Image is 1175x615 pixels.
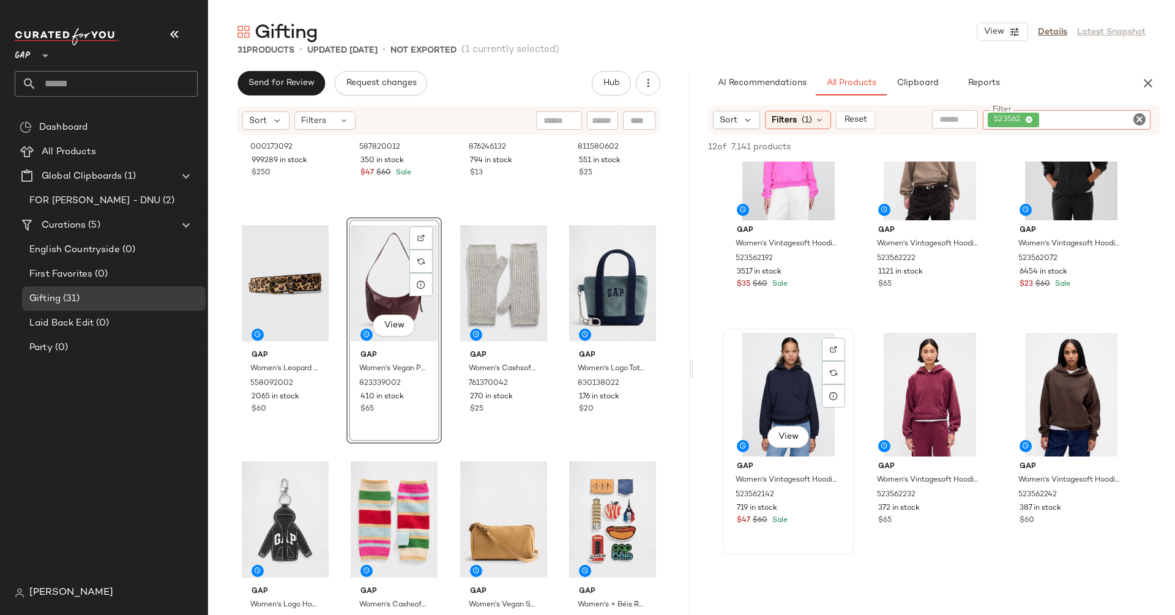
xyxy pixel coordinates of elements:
span: Laid Back Edit [29,316,94,330]
span: $60 [753,279,767,290]
span: View [778,432,799,442]
img: cn56879406.jpg [727,333,850,457]
span: Sale [770,516,788,524]
span: 823339002 [359,378,401,389]
span: Gifting [255,21,318,45]
span: 6454 in stock [1020,267,1067,278]
span: Clipboard [896,78,938,88]
a: Details [1038,26,1067,39]
span: Global Clipboards [42,170,122,184]
span: 176 in stock [579,392,619,403]
span: Party [29,341,53,355]
span: (0) [53,341,68,355]
span: Hub [603,78,620,88]
span: 558092002 [250,378,293,389]
img: cfy_white_logo.C9jOOHJF.svg [15,28,119,45]
span: 587820012 [359,142,400,153]
img: svg%3e [237,26,250,38]
img: cn60073709.jpg [1010,333,1133,457]
span: Gap [878,461,982,472]
span: $35 [737,279,750,290]
span: Sort [249,114,267,127]
span: 811580602 [578,142,619,153]
span: $25 [579,168,592,179]
span: Gap [579,350,646,361]
span: All Products [42,145,96,159]
span: (1) [122,170,135,184]
span: Gap [579,586,646,597]
span: Women's Vegan Suede Barrel Bag by Gap Honey Brown One Size [469,600,536,611]
img: cn60214373.jpg [868,333,991,457]
span: Gap [252,350,319,361]
span: 719 in stock [737,503,777,514]
img: svg%3e [417,258,425,265]
span: 31 [237,46,247,55]
span: Reports [967,78,999,88]
span: Filters [772,114,797,127]
span: (1 currently selected) [461,43,559,58]
span: Gap [470,586,537,597]
span: $60 [252,404,266,415]
span: 523562192 [736,253,773,264]
span: (0) [94,316,109,330]
span: 1121 in stock [878,267,923,278]
span: Women's Logo Tote Keychain Charm by Gap Light Denim One Size [578,363,645,375]
p: updated [DATE] [307,44,378,57]
span: $60 [1035,279,1050,290]
span: (0) [120,243,135,257]
button: View [373,315,414,337]
button: Reset [836,111,875,129]
span: 551 in stock [579,155,621,166]
span: (5) [86,218,100,233]
img: svg%3e [15,588,24,598]
span: Women's × Béis Removable Travel Stickers (8-Pack) by Gap Multi Color One Size [578,600,645,611]
img: cn60292341.jpg [351,458,438,581]
span: $60 [376,168,391,179]
span: $47 [360,168,374,179]
span: $20 [579,404,594,415]
span: • [299,43,302,58]
span: $250 [252,168,270,179]
span: (1) [802,114,812,127]
span: 3517 in stock [737,267,781,278]
span: Gap [360,586,428,597]
span: $60 [1020,515,1034,526]
span: 523562072 [1018,253,1057,264]
span: 876246132 [469,142,506,153]
span: Women's Vintagesoft Hoodie by Gap [PERSON_NAME] Size XS [1018,475,1122,486]
p: Not Exported [390,44,457,57]
span: Request changes [345,78,416,88]
span: 523562222 [877,253,916,264]
span: [PERSON_NAME] [29,586,113,600]
span: Women's Vegan Pebble Leather Slouchy Crossbody Bag by Gap Purple Burgundy One Size [359,363,427,375]
span: 830138022 [578,378,619,389]
span: Gap [737,461,840,472]
button: View [977,23,1028,41]
span: Women's Logo Hoodie Keychain Charm by Gap Black One Size [250,600,318,611]
span: English Countryside [29,243,120,257]
span: Gifting [29,292,61,306]
span: First Favorites [29,267,92,281]
span: Women's Vintagesoft Hoodie by Gap Plymouth Rock Brown Wash Tall Size M [877,239,980,250]
span: Gap [737,225,840,236]
img: svg%3e [830,346,837,353]
i: Clear Filter [1132,112,1147,127]
span: Sort [720,114,737,127]
span: Gap [470,350,537,361]
span: View [983,27,1004,37]
span: $60 [753,515,767,526]
span: Women's Vintagesoft Hoodie by Gap Tuscan Red Wash Size XXS [877,475,980,486]
span: 523562232 [877,490,916,501]
img: svg%3e [417,234,425,242]
span: $65 [878,279,892,290]
span: Dashboard [39,121,88,135]
span: $13 [470,168,483,179]
span: • [382,43,386,58]
span: Curations [42,218,86,233]
span: $25 [470,404,483,415]
span: 523562 [994,114,1025,125]
span: Filters [301,114,326,127]
span: Sale [1053,280,1070,288]
span: Reset [843,115,867,125]
span: Gap [252,586,319,597]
